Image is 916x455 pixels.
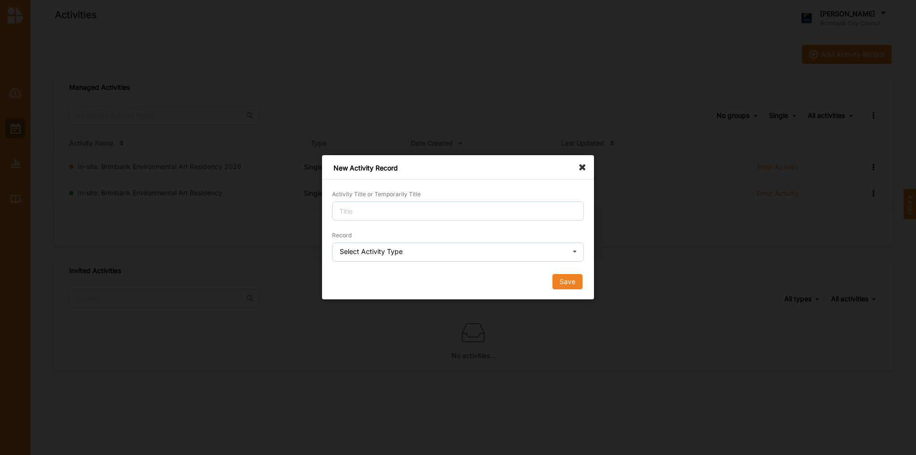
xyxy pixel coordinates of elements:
[322,155,594,180] div: New Activity Record
[340,248,403,255] div: Select Activity Type
[552,275,583,290] button: Save
[332,201,584,221] input: Title
[332,190,421,198] label: Activity Title or Temporarily Title
[332,232,352,239] label: Record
